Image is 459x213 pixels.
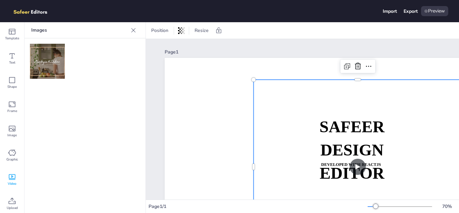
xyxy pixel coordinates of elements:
span: Template [5,36,19,41]
div: Import [383,8,397,14]
span: Shape [7,84,17,90]
span: Image [7,133,17,138]
span: Text [9,60,15,65]
img: logo.png [11,6,57,16]
div: Page 1 / 1 [149,203,368,210]
span: Video [8,181,16,186]
span: Graphic [6,157,18,162]
span: Resize [193,27,210,34]
span: Position [150,27,170,34]
span: Upload [7,205,18,211]
img: 400w-IVVQCZOr1K4.jpg [30,44,65,79]
span: Frame [7,108,17,114]
div: 70 % [439,203,455,210]
p: Images [31,22,128,38]
div: Preview [421,6,448,16]
div: Export [404,8,418,14]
